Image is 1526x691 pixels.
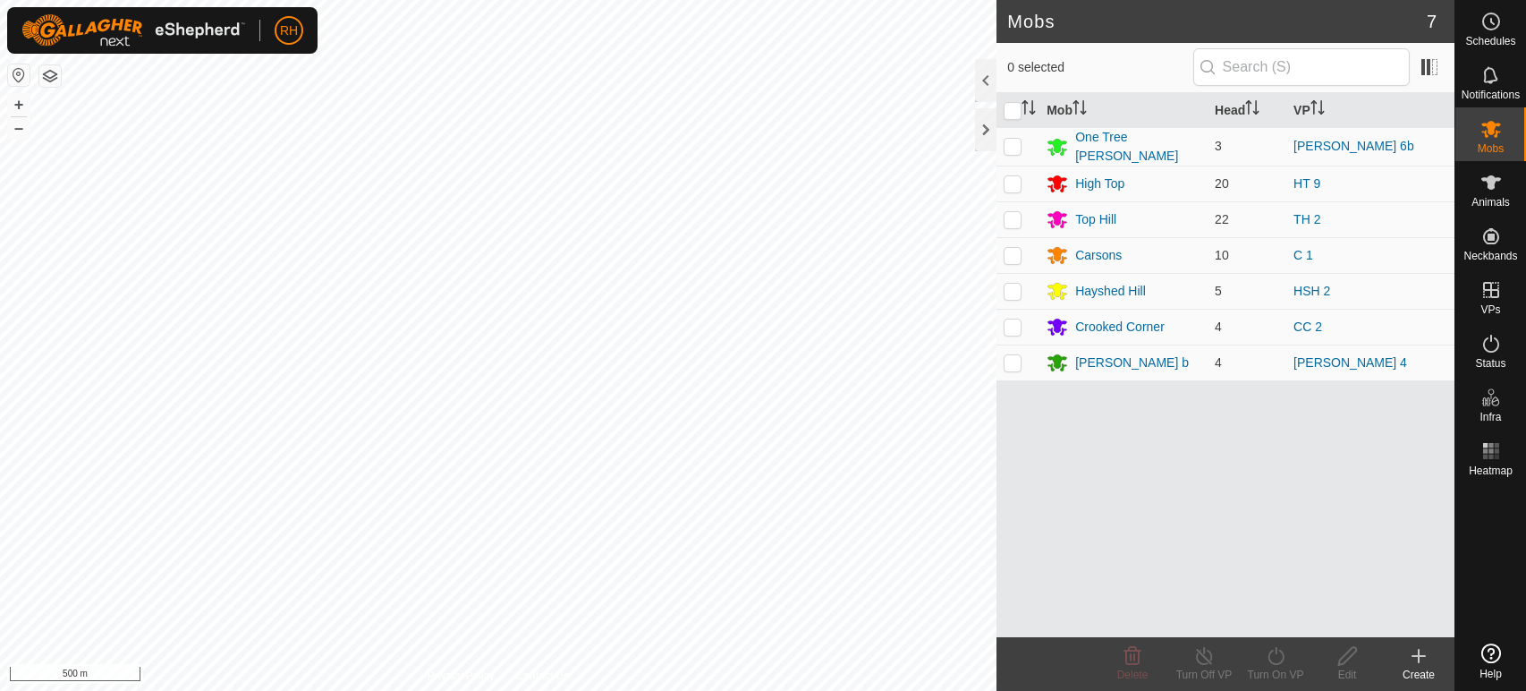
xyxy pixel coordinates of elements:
[428,668,495,684] a: Privacy Policy
[1293,320,1322,334] a: CC 2
[280,21,298,40] span: RH
[1215,248,1229,262] span: 10
[1215,212,1229,226] span: 22
[1463,251,1517,261] span: Neckbands
[1117,669,1149,681] span: Delete
[1471,197,1510,208] span: Animals
[1007,11,1427,32] h2: Mobs
[8,64,30,86] button: Reset Map
[1215,284,1222,298] span: 5
[39,65,61,87] button: Map Layers
[1427,8,1437,35] span: 7
[1479,412,1501,422] span: Infra
[1293,176,1320,191] a: HT 9
[1039,93,1208,128] th: Mob
[8,117,30,139] button: –
[1075,175,1124,193] div: High Top
[1311,667,1383,683] div: Edit
[1075,128,1200,166] div: One Tree [PERSON_NAME]
[1215,176,1229,191] span: 20
[1462,90,1520,100] span: Notifications
[1075,210,1116,229] div: Top Hill
[8,94,30,115] button: +
[516,668,569,684] a: Contact Us
[1208,93,1286,128] th: Head
[1215,139,1222,153] span: 3
[1383,667,1454,683] div: Create
[1215,320,1222,334] span: 4
[1075,282,1146,301] div: Hayshed Hill
[1293,139,1414,153] a: [PERSON_NAME] 6b
[1075,318,1165,337] div: Crooked Corner
[1469,465,1513,476] span: Heatmap
[1007,58,1192,77] span: 0 selected
[1240,667,1311,683] div: Turn On VP
[1022,103,1036,117] p-sorticon: Activate to sort
[1293,355,1407,370] a: [PERSON_NAME] 4
[1168,667,1240,683] div: Turn Off VP
[1245,103,1259,117] p-sorticon: Activate to sort
[1310,103,1325,117] p-sorticon: Activate to sort
[1293,212,1320,226] a: TH 2
[1455,636,1526,687] a: Help
[1075,354,1189,372] div: [PERSON_NAME] b
[1193,48,1410,86] input: Search (S)
[1475,358,1505,369] span: Status
[1479,669,1502,679] span: Help
[1072,103,1087,117] p-sorticon: Activate to sort
[21,14,245,47] img: Gallagher Logo
[1480,304,1500,315] span: VPs
[1465,36,1515,47] span: Schedules
[1293,248,1313,262] a: C 1
[1075,246,1122,265] div: Carsons
[1215,355,1222,370] span: 4
[1286,93,1454,128] th: VP
[1478,143,1504,154] span: Mobs
[1293,284,1330,298] a: HSH 2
